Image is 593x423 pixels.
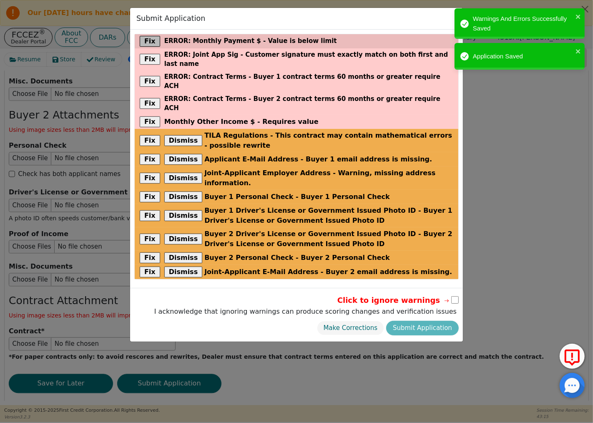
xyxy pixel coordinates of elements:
[164,267,203,277] button: Dismiss
[164,94,188,104] span: error
[204,206,453,226] span: Buyer 1 Driver's License or Government Issued Photo ID - Buyer 1 Driver's License or Government I...
[164,252,203,263] button: Dismiss
[164,50,453,69] p: : Joint App Sig - Customer signature must exactly match on both first and last name
[164,173,203,184] button: Dismiss
[164,154,203,165] button: Dismiss
[140,267,160,277] button: Fix
[140,98,160,109] button: Fix
[204,253,390,263] span: Buyer 2 Personal Check - Buyer 2 Personal Check
[204,154,432,164] span: Applicant E-Mail Address - Buyer 1 email address is missing.
[164,36,188,46] span: error
[204,131,453,151] span: TILA Regulations - This contract may contain mathematical errors - possible rewrite
[560,344,585,369] button: Report Error to FCC
[164,72,453,91] p: : Contract Terms - Buyer 1 contract terms 60 months or greater require ACH
[164,50,188,60] span: error
[473,52,573,61] div: Application Saved
[140,154,160,165] button: Fix
[140,210,160,221] button: Fix
[575,12,581,21] button: close
[136,14,205,23] h3: Submit Application
[164,191,203,202] button: Dismiss
[164,234,203,244] button: Dismiss
[140,116,160,127] button: Fix
[452,14,461,23] button: Close
[140,135,160,146] button: Fix
[337,295,450,306] span: Click to ignore warnings
[164,36,337,46] p: : Monthly Payment $ - Value is below limit
[140,252,160,263] button: Fix
[140,173,160,184] button: Fix
[140,54,160,65] button: Fix
[164,210,203,221] button: Dismiss
[140,234,160,244] button: Fix
[140,36,160,47] button: Fix
[204,229,453,249] span: Buyer 2 Driver's License or Government Issued Photo ID - Buyer 2 Driver's License or Government I...
[204,192,390,202] span: Buyer 1 Personal Check - Buyer 1 Personal Check
[164,72,188,82] span: error
[152,307,459,317] label: I acknowledge that ignoring warnings can produce scoring changes and verification issues
[317,321,384,335] button: Make Corrections
[140,76,160,87] button: Fix
[140,191,160,202] button: Fix
[473,14,573,33] div: Warnings And Errors Successfully Saved
[164,135,203,146] button: Dismiss
[164,94,453,113] p: : Contract Terms - Buyer 2 contract terms 60 months or greater require ACH
[575,46,581,56] button: close
[204,168,453,188] span: Joint-Applicant Employer Address - Warning, missing address information.
[164,117,319,127] span: Monthly Other Income $ - Requires value
[204,267,452,277] span: Joint-Applicant E-Mail Address - Buyer 2 email address is missing.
